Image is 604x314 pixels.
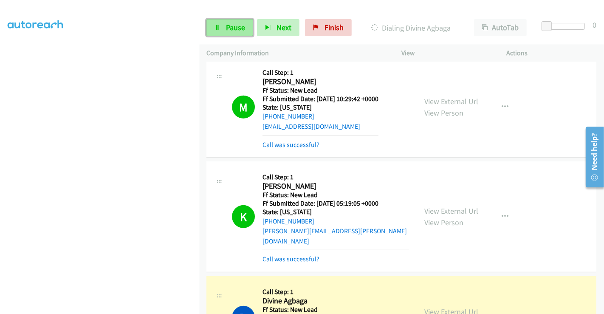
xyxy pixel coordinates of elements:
[262,95,378,103] h5: Ff Submitted Date: [DATE] 10:29:42 +0000
[580,123,604,191] iframe: Resource Center
[363,22,459,34] p: Dialing Divine Agbaga
[424,218,463,227] a: View Person
[474,19,527,36] button: AutoTab
[232,205,255,228] h1: K
[507,48,597,58] p: Actions
[325,23,344,32] span: Finish
[262,173,409,181] h5: Call Step: 1
[262,191,409,199] h5: Ff Status: New Lead
[262,199,409,208] h5: Ff Submitted Date: [DATE] 05:19:05 +0000
[262,77,378,87] h2: [PERSON_NAME]
[262,112,314,120] a: [PHONE_NUMBER]
[262,296,378,306] h2: Divine Agbaga
[262,122,360,130] a: [EMAIL_ADDRESS][DOMAIN_NAME]
[262,255,319,263] a: Call was successful?
[424,206,478,216] a: View External Url
[262,103,378,112] h5: State: [US_STATE]
[593,19,596,31] div: 0
[262,141,319,149] a: Call was successful?
[401,48,491,58] p: View
[262,306,378,314] h5: Ff Status: New Lead
[305,19,352,36] a: Finish
[262,217,314,225] a: [PHONE_NUMBER]
[226,23,245,32] span: Pause
[262,227,407,245] a: [PERSON_NAME][EMAIL_ADDRESS][PERSON_NAME][DOMAIN_NAME]
[262,288,378,296] h5: Call Step: 1
[262,86,378,95] h5: Ff Status: New Lead
[424,96,478,106] a: View External Url
[546,23,585,30] div: Delay between calls (in seconds)
[424,108,463,118] a: View Person
[206,48,386,58] p: Company Information
[277,23,291,32] span: Next
[257,19,299,36] button: Next
[262,68,378,77] h5: Call Step: 1
[232,96,255,119] h1: M
[206,19,253,36] a: Pause
[262,181,409,191] h2: [PERSON_NAME]
[262,208,409,216] h5: State: [US_STATE]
